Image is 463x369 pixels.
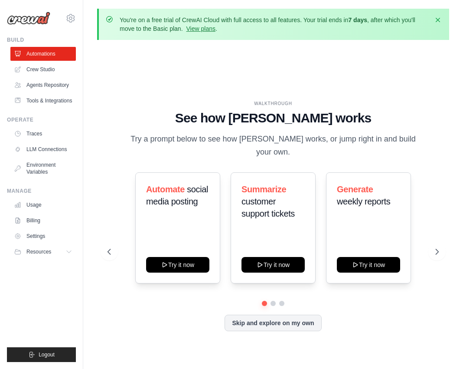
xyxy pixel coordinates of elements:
[241,257,305,273] button: Try it now
[7,36,76,43] div: Build
[337,197,390,206] span: weekly reports
[10,198,76,212] a: Usage
[337,184,373,194] span: Generate
[241,184,286,194] span: Summarize
[108,110,439,126] h1: See how [PERSON_NAME] works
[10,47,76,61] a: Automations
[26,248,51,255] span: Resources
[10,245,76,259] button: Resources
[7,12,50,25] img: Logo
[120,16,428,33] p: You're on a free trial of CrewAI Cloud with full access to all features. Your trial ends in , aft...
[7,116,76,123] div: Operate
[10,94,76,108] a: Tools & Integrations
[225,315,321,331] button: Skip and explore on my own
[241,197,295,218] span: customer support tickets
[146,184,208,206] span: social media posting
[7,188,76,194] div: Manage
[10,63,76,76] a: Crew Studio
[10,214,76,227] a: Billing
[10,127,76,141] a: Traces
[348,16,367,23] strong: 7 days
[10,78,76,92] a: Agents Repository
[7,347,76,362] button: Logout
[108,100,439,107] div: WALKTHROUGH
[337,257,400,273] button: Try it now
[39,351,55,358] span: Logout
[10,142,76,156] a: LLM Connections
[146,184,185,194] span: Automate
[10,229,76,243] a: Settings
[127,133,419,158] p: Try a prompt below to see how [PERSON_NAME] works, or jump right in and build your own.
[10,158,76,179] a: Environment Variables
[146,257,209,273] button: Try it now
[186,25,215,32] a: View plans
